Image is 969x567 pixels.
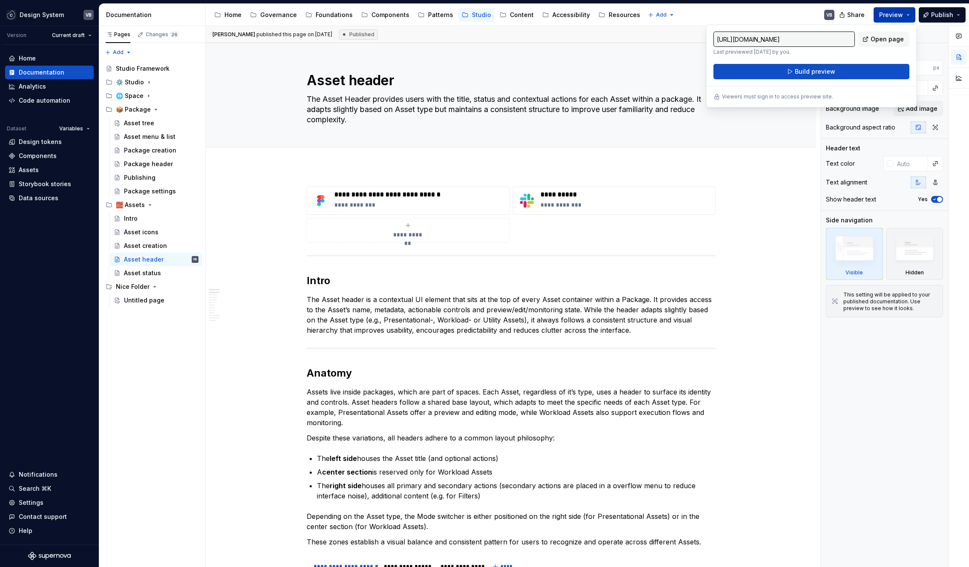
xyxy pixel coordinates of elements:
div: Hidden [906,269,924,276]
div: VB [826,12,832,18]
div: Documentation [106,11,202,19]
div: Page tree [211,6,644,23]
div: Page tree [102,62,202,307]
div: 📦 Package [102,103,202,116]
div: Nice Folder [102,280,202,294]
div: Publishing [124,173,155,182]
a: Intro [110,212,202,225]
div: Asset icons [124,228,158,236]
div: Background aspect ratio [826,123,895,132]
div: Side navigation [826,216,873,224]
button: Variables [55,123,94,135]
a: Studio [458,8,495,22]
a: Analytics [5,80,94,93]
span: Publish [931,11,953,19]
div: Asset header [124,255,164,264]
p: The houses the Asset title (and optional actions) [317,453,716,463]
a: Patterns [414,8,457,22]
a: Supernova Logo [28,552,71,560]
span: Current draft [52,32,85,39]
div: Storybook stories [19,180,71,188]
strong: right side [330,481,362,490]
span: Add [656,12,667,18]
div: This setting will be applied to your published documentation. Use preview to see how it looks. [843,291,937,312]
span: Build preview [795,67,835,76]
a: Asset icons [110,225,202,239]
div: Package header [124,160,173,168]
input: Auto [900,60,933,75]
a: Asset creation [110,239,202,253]
div: Components [371,11,409,19]
span: Add [113,49,124,56]
button: Help [5,524,94,538]
button: Preview [874,7,915,23]
img: f5634f2a-3c0d-4c0b-9dc3-3862a3e014c7.png [6,10,16,20]
div: Data sources [19,194,58,202]
span: Open page [871,35,904,43]
p: A is reserved only for Workload Assets [317,467,716,477]
div: Studio Framework [116,64,170,73]
div: Content [510,11,534,19]
p: The Asset header is a contextual UI element that sits at the top of every Asset container within ... [307,294,716,335]
div: Header text [826,144,860,153]
div: Resources [609,11,640,19]
a: Foundations [302,8,356,22]
p: Assets live inside packages, which are part of spaces. Each Asset, regardless of it’s type, uses ... [307,387,716,428]
a: Package header [110,157,202,171]
a: Home [211,8,245,22]
div: Design tokens [19,138,62,146]
a: Asset headerVB [110,253,202,266]
span: Variables [59,125,83,132]
textarea: Asset header [305,70,714,91]
div: Text alignment [826,178,867,187]
p: px [933,64,940,71]
div: Notifications [19,470,58,479]
div: Asset tree [124,119,154,127]
div: Design System [20,11,64,19]
button: Publish [919,7,966,23]
div: Help [19,527,32,535]
a: Open page [858,32,909,47]
span: Share [847,11,865,19]
div: Governance [260,11,297,19]
a: Storybook stories [5,177,94,191]
div: Package settings [124,187,176,196]
a: Components [5,149,94,163]
div: Settings [19,498,43,507]
button: Notifications [5,468,94,481]
span: published this page on [DATE] [213,31,332,38]
a: Resources [595,8,644,22]
a: Code automation [5,94,94,107]
span: Preview [879,11,903,19]
button: Current draft [48,29,95,41]
div: Text color [826,159,855,168]
p: Last previewed [DATE] by you. [713,49,855,55]
a: Design tokens [5,135,94,149]
div: Patterns [428,11,453,19]
button: Add [645,9,677,21]
strong: left side [330,454,357,463]
div: Asset menu & list [124,132,175,141]
a: Studio Framework [102,62,202,75]
div: Version [7,32,26,39]
div: Intro [124,214,138,223]
textarea: The Asset Header provides users with the title, status and contextual actions for each Asset with... [305,92,714,127]
div: Show header text [826,195,876,204]
div: Dataset [7,125,26,132]
a: Asset status [110,266,202,280]
a: Documentation [5,66,94,79]
div: 🧱 Assets [102,198,202,212]
div: VB [86,12,92,18]
h2: Anatomy [307,366,716,380]
a: Assets [5,163,94,177]
p: Despite these variations, all headers adhere to a common layout philosophy: [307,433,716,443]
div: Pages [106,31,130,38]
div: Asset status [124,269,161,277]
div: Assets [19,166,39,174]
div: Changes [146,31,179,38]
div: 📦 Package [116,105,151,114]
button: Add [102,46,134,58]
button: Design SystemVB [2,6,97,24]
a: Untitled page [110,294,202,307]
p: The houses all primary and secondary actions (secondary actions are placed in a overflow menu to ... [317,481,716,501]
